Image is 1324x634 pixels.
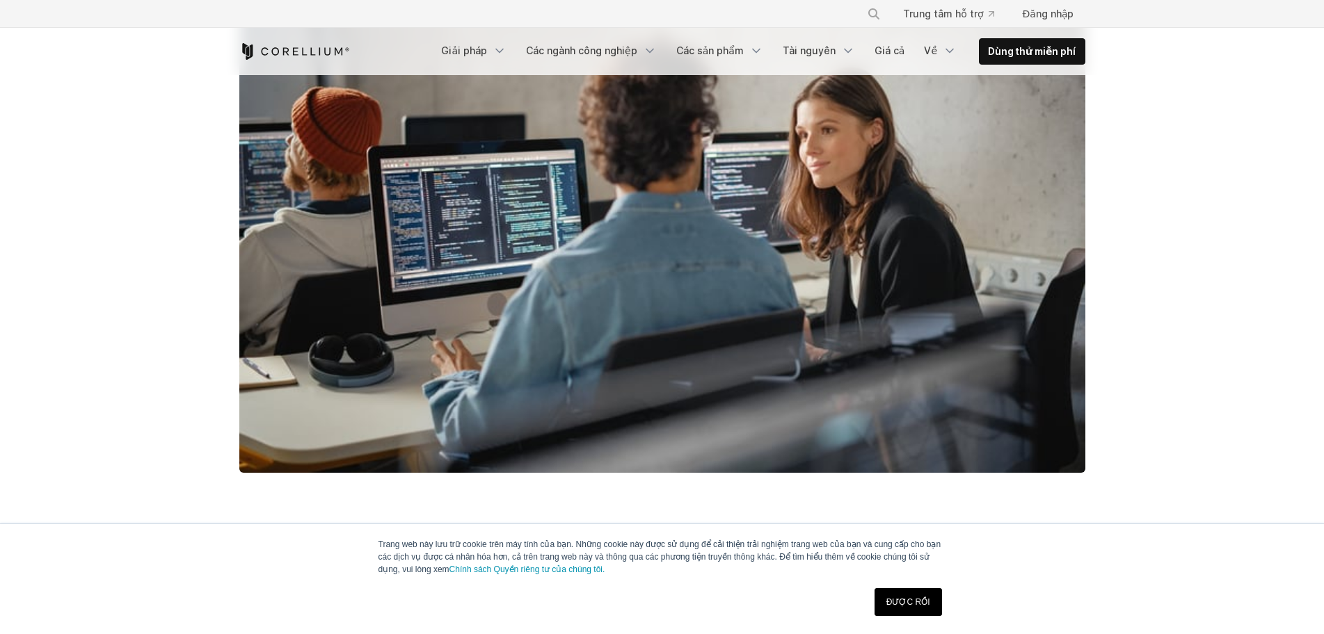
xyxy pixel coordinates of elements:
div: Menu điều hướng [850,1,1085,26]
font: Giải pháp [441,44,487,56]
font: Dùng thử miễn phí [988,45,1076,57]
button: Tìm kiếm [861,1,886,26]
font: ĐƯỢC RỒI [886,597,930,607]
a: ĐƯỢC RỒI [875,588,942,616]
font: Trang web này lưu trữ cookie trên máy tính của bạn. Những cookie này được sử dụng để cải thiện tr... [378,539,941,574]
font: Các ngành công nghiệp [526,44,637,56]
font: Các sản phẩm [676,44,744,56]
a: Trang chủ Corellium [239,43,350,60]
a: Chính sách Quyền riêng tư của chúng tôi. [449,564,605,574]
font: Giá cả [875,44,905,56]
font: Đăng nhập [1022,8,1074,19]
font: Trung tâm hỗ trợ [903,8,983,19]
div: Menu điều hướng [433,38,1085,65]
font: Tài nguyên [783,44,836,56]
font: Về [924,44,937,56]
